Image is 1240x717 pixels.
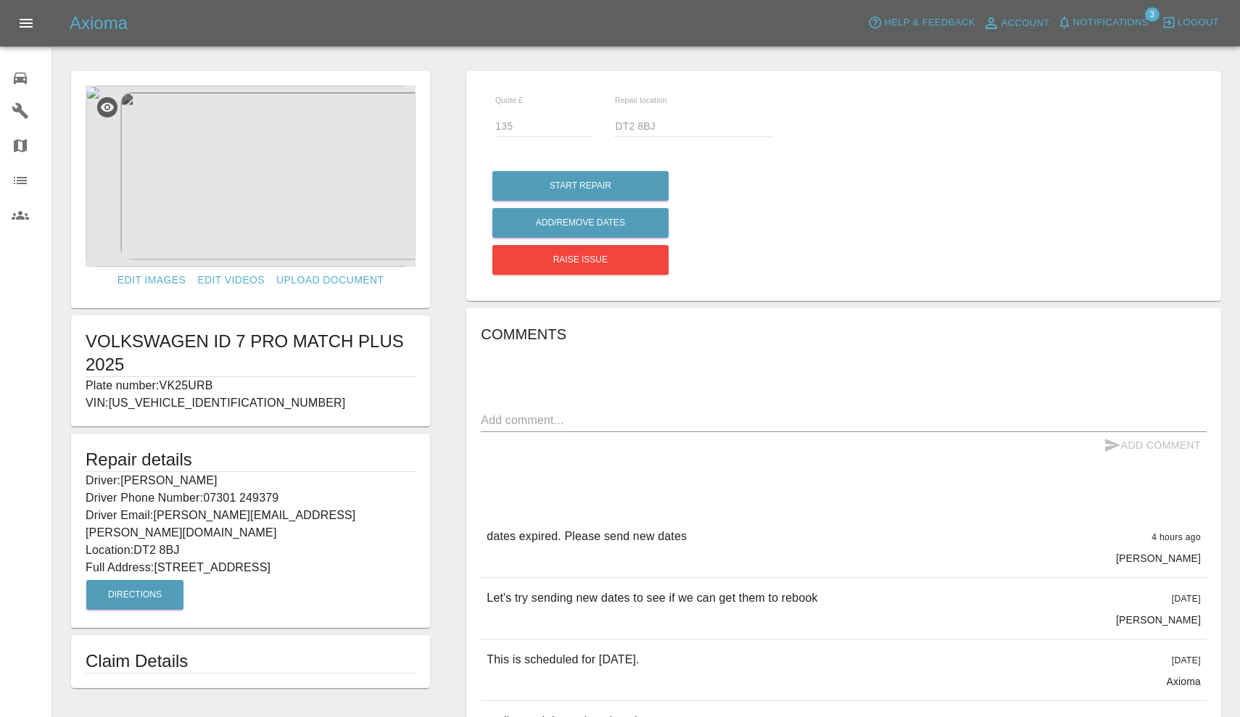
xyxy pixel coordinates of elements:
h5: Axioma [70,12,128,35]
a: Upload Document [270,267,389,294]
h1: Claim Details [86,650,416,673]
p: Driver Phone Number: 07301 249379 [86,489,416,507]
a: Account [979,12,1054,35]
button: Logout [1158,12,1223,34]
p: [PERSON_NAME] [1116,551,1201,565]
p: VIN: [US_VEHICLE_IDENTIFICATION_NUMBER] [86,394,416,412]
span: [DATE] [1172,655,1201,666]
a: Edit Images [112,267,191,294]
span: Notifications [1073,14,1149,31]
span: Logout [1178,14,1219,31]
span: 4 hours ago [1152,532,1201,542]
span: 3 [1145,7,1160,22]
span: Quote £ [495,96,523,104]
button: Open drawer [9,6,44,41]
h5: Repair details [86,448,416,471]
span: Account [1001,15,1050,32]
span: Repair location [615,96,667,104]
p: [PERSON_NAME] [1116,613,1201,627]
button: Help & Feedback [864,12,978,34]
button: Notifications [1054,12,1152,34]
h1: VOLKSWAGEN ID 7 PRO MATCH PLUS 2025 [86,330,416,376]
button: Add/Remove Dates [492,208,669,238]
span: [DATE] [1172,594,1201,604]
h6: Comments [481,323,1207,346]
p: Full Address: [STREET_ADDRESS] [86,559,416,576]
img: a48ddb1b-f03c-447a-b202-e6e49f902c77 [86,86,416,267]
p: Let's try sending new dates to see if we can get them to rebook [487,589,817,607]
p: This is scheduled for [DATE]. [487,651,639,668]
span: Help & Feedback [884,14,975,31]
a: Edit Videos [191,267,270,294]
p: Location: DT2 8BJ [86,542,416,559]
p: dates expired. Please send new dates [487,528,687,545]
button: Start Repair [492,171,669,201]
p: Plate number: VK25URB [86,377,416,394]
p: Driver: [PERSON_NAME] [86,472,416,489]
p: Driver Email: [PERSON_NAME][EMAIL_ADDRESS][PERSON_NAME][DOMAIN_NAME] [86,507,416,542]
button: Directions [86,580,183,610]
button: Raise issue [492,245,669,275]
p: Axioma [1166,674,1201,689]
